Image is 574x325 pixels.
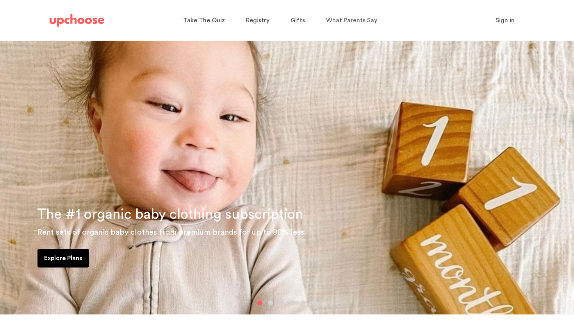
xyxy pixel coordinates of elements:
a: Take The Quiz [183,13,227,28]
img: UpChoose [50,14,104,27]
span: Registry [246,17,269,23]
span: The #1 organic baby clothing subscription [37,207,303,221]
span: What Parents Say [326,17,377,23]
a: UpChoose [50,13,104,29]
button: Sign in [486,13,524,28]
a: Gifts [291,13,307,28]
span: Take The Quiz [183,17,225,23]
p: Rent sets of organic baby clothes from premium brands for up to 80% less. [37,226,565,239]
a: Registry [246,13,272,28]
span: Gifts [291,17,305,23]
p: Explore Plans [44,253,82,263]
a: Explore Plans [37,249,89,268]
span: Sign in [496,17,515,23]
a: What Parents Say [326,13,380,28]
